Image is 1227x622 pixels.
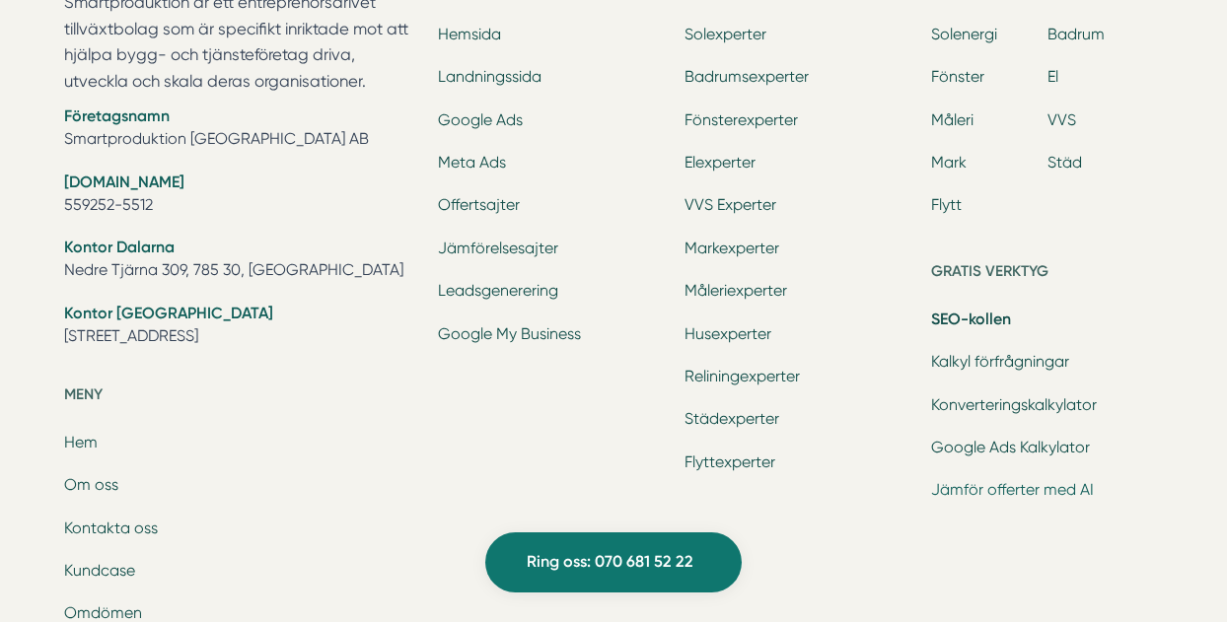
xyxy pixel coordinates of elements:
a: Flytt [931,195,962,214]
a: Fönster [931,67,984,86]
a: Badrumsexperter [685,67,809,86]
a: SEO-kollen [931,310,1011,328]
li: [STREET_ADDRESS] [64,302,415,352]
li: Smartproduktion [GEOGRAPHIC_DATA] AB [64,104,415,155]
a: El [1047,67,1058,86]
a: Hem [64,433,98,451]
a: Markexperter [685,239,779,257]
a: Offertsajter [438,195,520,214]
a: Kontakta oss [64,518,158,537]
strong: Kontor Dalarna [64,238,175,256]
a: Badrum [1047,25,1105,43]
a: Reliningexperter [685,367,800,385]
a: Solexperter [685,25,766,43]
a: Jämför offerter med AI [931,480,1094,499]
a: Omdömen [64,603,142,622]
a: Google My Business [438,324,581,343]
li: 559252-5512 [64,171,415,221]
a: Mark [931,153,967,172]
h5: Gratis verktyg [931,259,1163,289]
a: Städexperter [685,409,779,428]
a: Google Ads Kalkylator [931,438,1090,456]
a: Städ [1047,153,1082,172]
strong: Företagsnamn [64,106,170,125]
a: Jämförelsesajter [438,239,558,257]
span: Ring oss: 070 681 52 22 [527,549,693,575]
a: Kundcase [64,561,135,580]
a: Konverteringskalkylator [931,395,1097,414]
strong: Kontor [GEOGRAPHIC_DATA] [64,304,273,322]
a: Ring oss: 070 681 52 22 [485,532,742,592]
a: Måleriexperter [685,281,787,300]
a: VVS [1047,110,1076,129]
h5: Meny [64,382,415,412]
a: Google Ads [438,110,523,129]
a: Meta Ads [438,153,506,172]
a: Hemsida [438,25,501,43]
a: VVS Experter [685,195,776,214]
a: Fönsterexperter [685,110,798,129]
a: Solenergi [931,25,997,43]
a: Om oss [64,475,118,494]
a: Flyttexperter [685,452,775,471]
a: Måleri [931,110,974,129]
strong: [DOMAIN_NAME] [64,173,184,191]
a: Leadsgenerering [438,281,558,300]
a: Elexperter [685,153,756,172]
a: Kalkyl förfrågningar [931,352,1069,371]
a: Husexperter [685,324,771,343]
li: Nedre Tjärna 309, 785 30, [GEOGRAPHIC_DATA] [64,236,415,286]
a: Landningssida [438,67,541,86]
